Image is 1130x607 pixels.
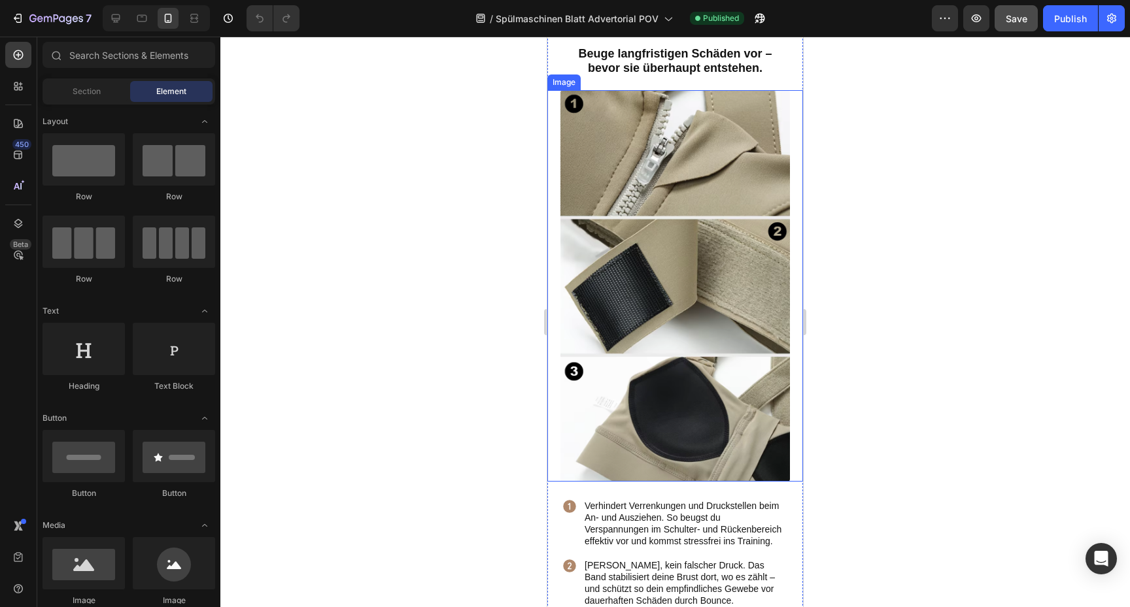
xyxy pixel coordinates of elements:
div: Heading [43,380,125,392]
span: Text [43,305,59,317]
button: Publish [1043,5,1098,31]
div: Row [133,273,215,285]
span: Media [43,519,65,531]
span: Toggle open [194,515,215,536]
div: Button [43,487,125,499]
span: Element [156,86,186,97]
div: Undo/Redo [247,5,300,31]
div: Row [133,191,215,203]
span: Published [703,12,739,24]
div: Publish [1054,12,1087,25]
div: Row [43,273,125,285]
span: Toggle open [194,111,215,132]
span: Section [73,86,101,97]
button: 7 [5,5,97,31]
button: Save [995,5,1038,31]
span: Spülmaschinen Blatt Advertorial POV [496,12,659,25]
div: Beta [10,239,31,250]
div: Open Intercom Messenger [1086,543,1117,574]
span: Toggle open [194,301,215,321]
span: Save [1006,13,1027,24]
input: Search Sections & Elements [43,42,215,68]
iframe: Design area [547,37,803,607]
div: Image [133,595,215,606]
span: Toggle open [194,408,215,429]
div: 450 [12,139,31,150]
div: Row [43,191,125,203]
div: Text Block [133,380,215,392]
div: Image [43,595,125,606]
span: Layout [43,116,68,127]
span: Button [43,412,67,424]
span: / [490,12,493,25]
p: 7 [86,10,92,26]
div: Button [133,487,215,499]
